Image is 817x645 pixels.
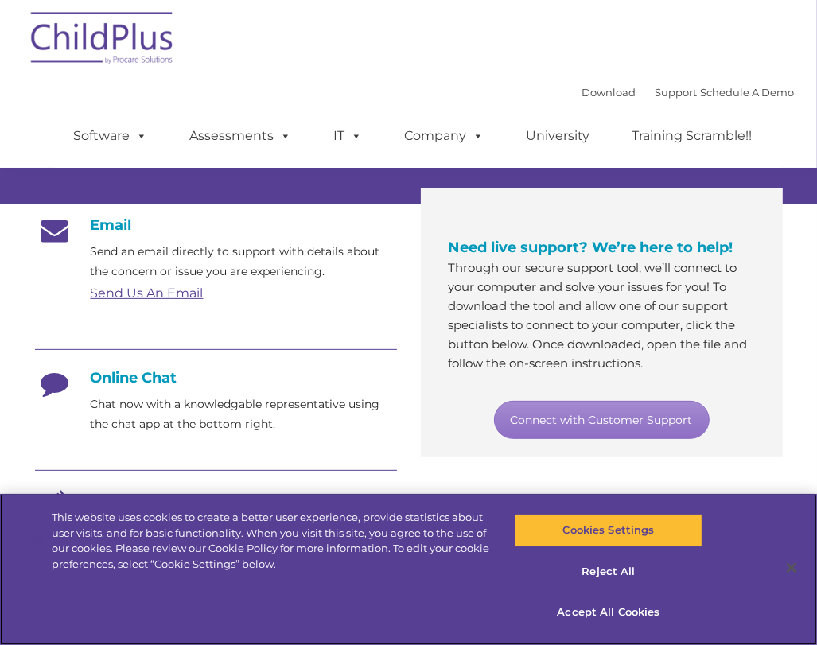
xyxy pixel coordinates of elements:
a: Schedule A Demo [701,86,795,99]
button: Reject All [515,555,702,589]
p: Chat now with a knowledgable representative using the chat app at the bottom right. [91,394,397,434]
div: This website uses cookies to create a better user experience, provide statistics about user visit... [52,510,490,572]
a: Connect with Customer Support [494,401,710,439]
a: Send Us An Email [91,286,204,301]
h4: Online Chat [35,369,397,387]
button: Accept All Cookies [515,596,702,629]
a: Company [389,120,500,152]
a: Assessments [174,120,308,152]
a: Training Scramble!! [617,120,768,152]
button: Cookies Settings [515,514,702,547]
h4: Email [35,216,397,234]
span: Need live support? We’re here to help! [449,239,733,256]
a: University [511,120,606,152]
button: Close [774,550,809,585]
a: Download [582,86,636,99]
p: Through our secure support tool, we’ll connect to your computer and solve your issues for you! To... [449,258,755,373]
a: Support [656,86,698,99]
p: Call [DATE] to be connected with a friendly support representative who's eager to help. [91,490,397,530]
a: Software [58,120,164,152]
p: Send an email directly to support with details about the concern or issue you are experiencing. [91,242,397,282]
font: | [582,86,795,99]
img: ChildPlus by Procare Solutions [23,1,182,80]
a: IT [318,120,379,152]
